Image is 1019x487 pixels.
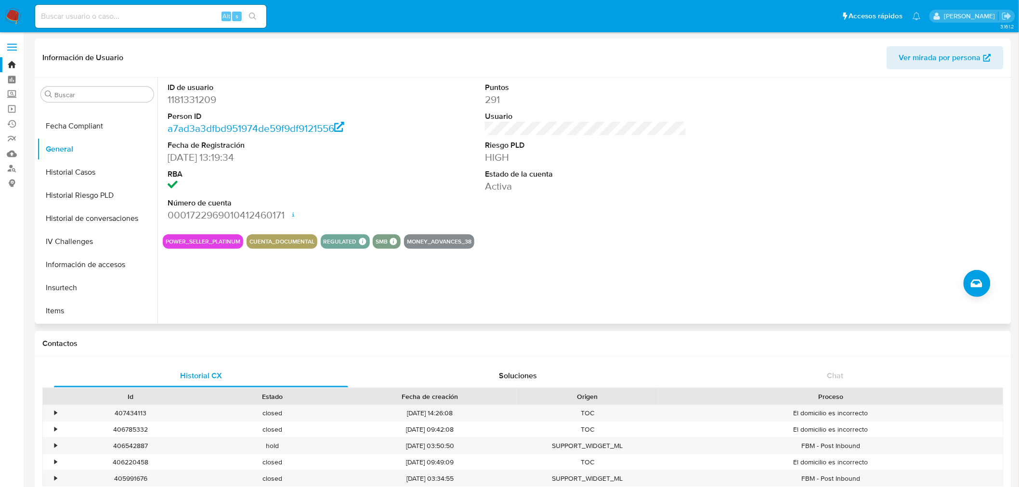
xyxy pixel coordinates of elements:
div: FBM - Post Inbound [658,438,1003,454]
dt: Person ID [168,111,369,122]
div: 406220458 [60,454,201,470]
dd: 291 [485,93,687,106]
div: Estado [208,392,336,401]
h1: Información de Usuario [42,53,123,63]
button: Ver mirada por persona [887,46,1004,69]
div: • [54,409,57,418]
div: closed [201,471,343,487]
div: closed [201,405,343,421]
div: [DATE] 03:50:50 [343,438,517,454]
div: • [54,474,57,483]
div: El domicilio es incorrecto [658,405,1003,421]
dd: 1181331209 [168,93,369,106]
div: [DATE] 09:42:08 [343,422,517,437]
div: El domicilio es incorrecto [658,422,1003,437]
div: Proceso [665,392,996,401]
button: General [37,138,157,161]
button: IV Challenges [37,230,157,253]
div: closed [201,422,343,437]
button: search-icon [243,10,262,23]
dd: 0001722969010412460171 [168,208,369,222]
div: hold [201,438,343,454]
div: El domicilio es incorrecto [658,454,1003,470]
div: Origen [523,392,652,401]
div: [DATE] 09:49:09 [343,454,517,470]
button: Insurtech [37,276,157,299]
div: SUPPORT_WIDGET_ML [517,438,658,454]
div: TOC [517,454,658,470]
dt: ID de usuario [168,82,369,93]
span: Ver mirada por persona [899,46,981,69]
dd: Activa [485,179,687,193]
button: KYC [37,322,157,346]
button: Historial Casos [37,161,157,184]
span: s [235,12,238,21]
button: Información de accesos [37,253,157,276]
span: Alt [222,12,230,21]
dt: Número de cuenta [168,198,369,208]
div: TOC [517,422,658,437]
a: Salir [1002,11,1012,21]
div: [DATE] 03:34:55 [343,471,517,487]
div: 405991676 [60,471,201,487]
button: Historial de conversaciones [37,207,157,230]
div: Id [66,392,195,401]
span: Accesos rápidos [849,11,903,21]
span: Historial CX [180,370,222,381]
dd: [DATE] 13:19:34 [168,151,369,164]
a: a7ad3a3dfbd951974de59f9df9121556 [168,121,344,135]
div: [DATE] 14:26:08 [343,405,517,421]
input: Buscar usuario o caso... [35,10,266,23]
dd: HIGH [485,151,687,164]
p: marianathalie.grajeda@mercadolibre.com.mx [944,12,998,21]
span: Soluciones [499,370,537,381]
div: TOC [517,405,658,421]
dt: Usuario [485,111,687,122]
div: 407434113 [60,405,201,421]
span: Chat [827,370,844,381]
button: Items [37,299,157,322]
dt: Puntos [485,82,687,93]
div: • [54,425,57,434]
input: Buscar [54,90,150,99]
dt: Estado de la cuenta [485,169,687,179]
div: SUPPORT_WIDGET_ML [517,471,658,487]
div: FBM - Post Inbound [658,471,1003,487]
div: closed [201,454,343,470]
button: Historial Riesgo PLD [37,184,157,207]
div: 406785332 [60,422,201,437]
div: • [54,441,57,450]
div: 406542887 [60,438,201,454]
button: Buscar [45,90,52,98]
div: • [54,458,57,467]
a: Notificaciones [913,12,921,20]
div: Fecha de creación [350,392,510,401]
dt: Fecha de Registración [168,140,369,151]
h1: Contactos [42,339,1004,348]
dt: Riesgo PLD [485,140,687,151]
button: Fecha Compliant [37,115,157,138]
dt: RBA [168,169,369,179]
